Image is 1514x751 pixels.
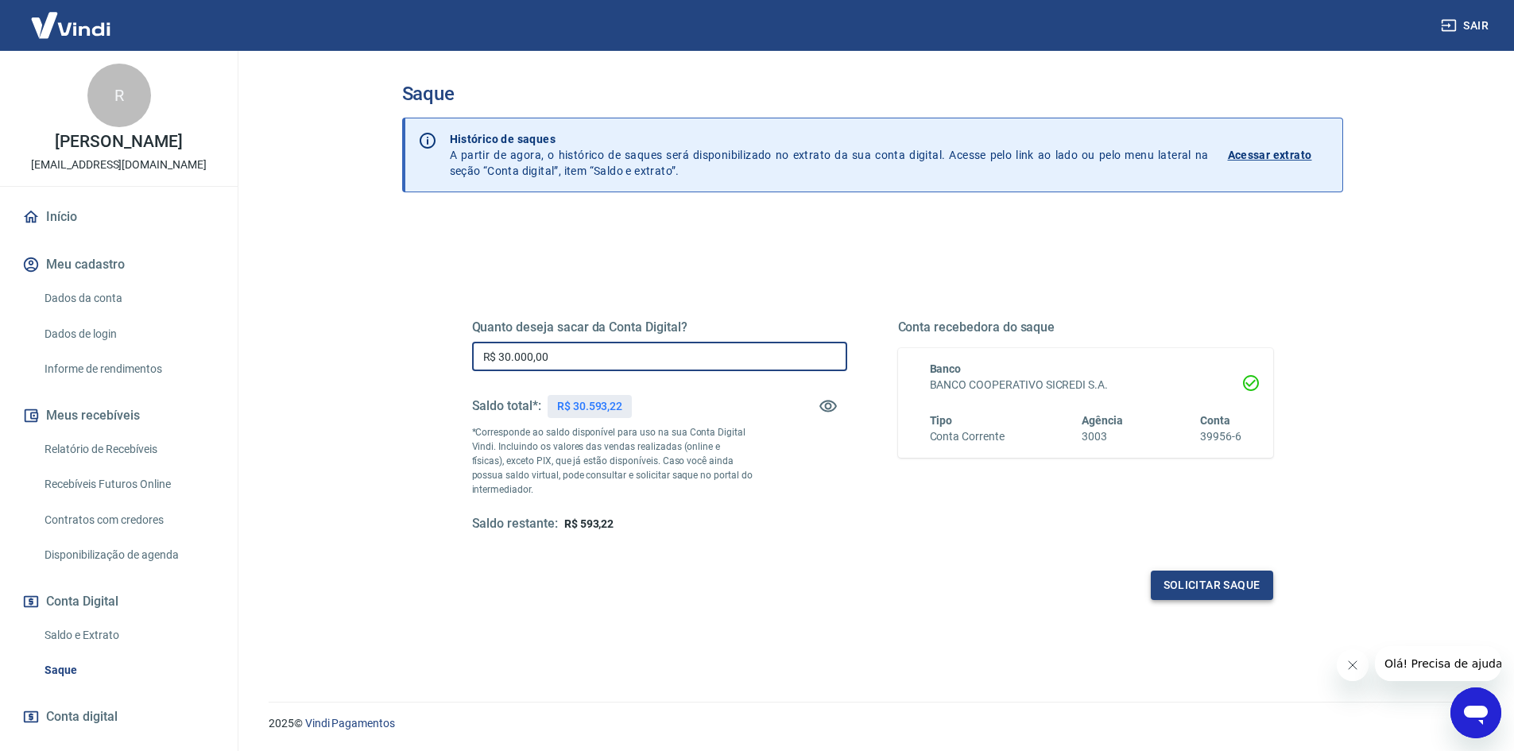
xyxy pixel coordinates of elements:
span: R$ 593,22 [564,517,614,530]
a: Relatório de Recebíveis [38,433,219,466]
a: Dados de login [38,318,219,350]
button: Solicitar saque [1151,571,1273,600]
a: Informe de rendimentos [38,353,219,385]
iframe: Fechar mensagem [1337,649,1369,681]
p: [EMAIL_ADDRESS][DOMAIN_NAME] [31,157,207,173]
a: Vindi Pagamentos [305,717,395,730]
p: [PERSON_NAME] [55,134,182,150]
h5: Conta recebedora do saque [898,319,1273,335]
h5: Saldo restante: [472,516,558,532]
span: Conta [1200,414,1230,427]
p: A partir de agora, o histórico de saques será disponibilizado no extrato da sua conta digital. Ac... [450,131,1209,179]
h6: 39956-6 [1200,428,1241,445]
a: Contratos com credores [38,504,219,536]
h5: Quanto deseja sacar da Conta Digital? [472,319,847,335]
p: *Corresponde ao saldo disponível para uso na sua Conta Digital Vindi. Incluindo os valores das ve... [472,425,753,497]
a: Saque [38,654,219,687]
a: Dados da conta [38,282,219,315]
a: Início [19,199,219,234]
h3: Saque [402,83,1343,105]
p: 2025 © [269,715,1476,732]
a: Saldo e Extrato [38,619,219,652]
h5: Saldo total*: [472,398,541,414]
div: R [87,64,151,127]
a: Conta digital [19,699,219,734]
span: Banco [930,362,962,375]
button: Conta Digital [19,584,219,619]
span: Agência [1082,414,1123,427]
span: Olá! Precisa de ajuda? [10,11,134,24]
iframe: Botão para abrir a janela de mensagens [1450,687,1501,738]
p: R$ 30.593,22 [557,398,622,415]
p: Histórico de saques [450,131,1209,147]
span: Tipo [930,414,953,427]
img: Vindi [19,1,122,49]
h6: Conta Corrente [930,428,1005,445]
h6: 3003 [1082,428,1123,445]
button: Sair [1438,11,1495,41]
p: Acessar extrato [1228,147,1312,163]
h6: BANCO COOPERATIVO SICREDI S.A. [930,377,1241,393]
button: Meus recebíveis [19,398,219,433]
a: Recebíveis Futuros Online [38,468,219,501]
span: Conta digital [46,706,118,728]
a: Disponibilização de agenda [38,539,219,571]
button: Meu cadastro [19,247,219,282]
iframe: Mensagem da empresa [1375,646,1501,681]
a: Acessar extrato [1228,131,1330,179]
